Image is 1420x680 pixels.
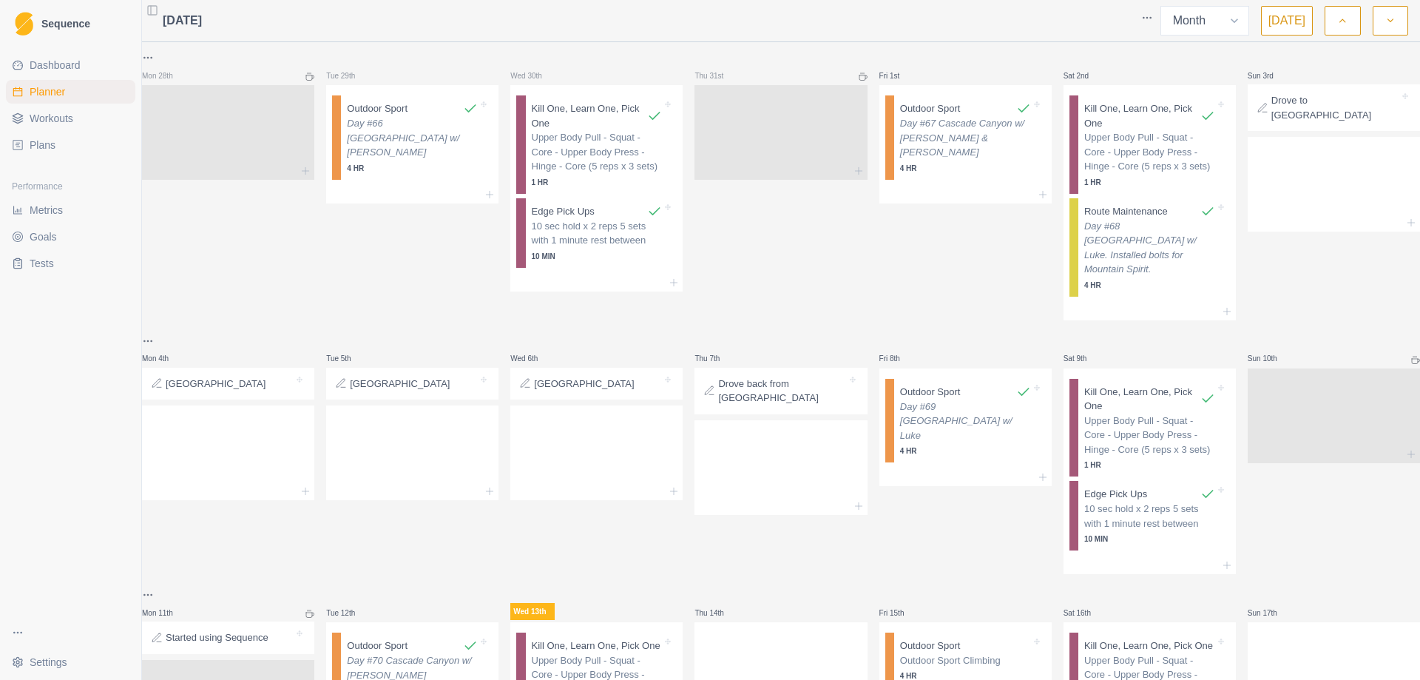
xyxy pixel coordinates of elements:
p: 10 sec hold x 2 reps 5 sets with 1 minute rest between [532,219,663,248]
span: Metrics [30,203,63,218]
p: Outdoor Sport [347,639,408,653]
p: 4 HR [900,163,1031,174]
p: Kill One, Learn One, Pick One [1084,101,1200,130]
p: 1 HR [532,177,663,188]
p: 4 HR [900,445,1031,457]
img: Logo [15,12,33,36]
p: 10 MIN [1084,533,1215,545]
div: [GEOGRAPHIC_DATA] [142,368,314,400]
span: Goals [30,229,57,244]
span: Tests [30,256,54,271]
p: Day #67 Cascade Canyon w/ [PERSON_NAME] & [PERSON_NAME] [900,116,1031,160]
p: [GEOGRAPHIC_DATA] [534,377,634,391]
p: Sat 16th [1064,607,1108,619]
div: Performance [6,175,135,198]
p: Kill One, Learn One, Pick One [1084,385,1200,414]
p: [GEOGRAPHIC_DATA] [166,377,266,391]
a: Tests [6,252,135,275]
div: Edge Pick Ups10 sec hold x 2 reps 5 sets with 1 minute rest between10 MIN [1069,481,1230,551]
p: Fri 1st [879,70,924,81]
p: Outdoor Sport [900,101,961,116]
p: 1 HR [1084,459,1215,471]
p: Tue 12th [326,607,371,619]
div: Outdoor SportDay #66 [GEOGRAPHIC_DATA] w/ [PERSON_NAME]4 HR [332,95,493,180]
p: Tue 5th [326,353,371,364]
p: Sat 2nd [1064,70,1108,81]
p: 10 sec hold x 2 reps 5 sets with 1 minute rest between [1084,502,1215,531]
a: Plans [6,133,135,157]
a: Planner [6,80,135,104]
p: Wed 6th [510,353,555,364]
a: Workouts [6,107,135,130]
p: Kill One, Learn One, Pick One [532,101,648,130]
p: 1 HR [1084,177,1215,188]
p: Upper Body Pull - Squat - Core - Upper Body Press - Hinge - Core (5 reps x 3 sets) [532,130,663,174]
p: 10 MIN [532,251,663,262]
p: Route Maintenance [1084,204,1168,219]
div: Kill One, Learn One, Pick OneUpper Body Pull - Squat - Core - Upper Body Press - Hinge - Core (5 ... [1069,95,1230,194]
p: Upper Body Pull - Squat - Core - Upper Body Press - Hinge - Core (5 reps x 3 sets) [1084,414,1215,457]
p: Tue 29th [326,70,371,81]
div: Drove back from [GEOGRAPHIC_DATA] [694,368,867,414]
p: Kill One, Learn One, Pick One [1084,639,1213,653]
div: Drove to [GEOGRAPHIC_DATA] [1248,84,1420,131]
p: Thu 7th [694,353,739,364]
div: Started using Sequence [142,622,314,654]
p: Fri 8th [879,353,924,364]
p: Outdoor Sport [347,101,408,116]
a: Goals [6,225,135,249]
p: Sun 10th [1248,353,1292,364]
p: Thu 14th [694,607,739,619]
p: Edge Pick Ups [1084,487,1147,502]
span: [DATE] [163,12,202,30]
p: 4 HR [347,163,478,174]
a: Dashboard [6,53,135,77]
p: [GEOGRAPHIC_DATA] [350,377,450,391]
span: Sequence [41,18,90,29]
div: [GEOGRAPHIC_DATA] [510,368,683,400]
p: Mon 28th [142,70,186,81]
p: Mon 11th [142,607,186,619]
a: LogoSequence [6,6,135,41]
div: Edge Pick Ups10 sec hold x 2 reps 5 sets with 1 minute rest between10 MIN [516,198,677,268]
div: Kill One, Learn One, Pick OneUpper Body Pull - Squat - Core - Upper Body Press - Hinge - Core (5 ... [516,95,677,194]
p: Wed 30th [510,70,555,81]
a: Metrics [6,198,135,222]
p: Outdoor Sport Climbing [900,653,1031,668]
p: Wed 13th [510,603,555,620]
p: Upper Body Pull - Squat - Core - Upper Body Press - Hinge - Core (5 reps x 3 sets) [1084,130,1215,174]
span: Dashboard [30,58,81,73]
p: Outdoor Sport [900,639,961,653]
span: Planner [30,84,65,99]
p: Thu 31st [694,70,739,81]
p: Drove to [GEOGRAPHIC_DATA] [1271,93,1399,122]
p: Day #66 [GEOGRAPHIC_DATA] w/ [PERSON_NAME] [347,116,478,160]
div: Outdoor SportDay #69 [GEOGRAPHIC_DATA] w/ Luke4 HR [885,379,1046,463]
button: [DATE] [1261,6,1313,36]
p: Sat 9th [1064,353,1108,364]
span: Workouts [30,111,73,126]
div: Outdoor SportDay #67 Cascade Canyon w/ [PERSON_NAME] & [PERSON_NAME]4 HR [885,95,1046,180]
div: Route MaintenanceDay #68 [GEOGRAPHIC_DATA] w/ Luke. Installed bolts for Mountain Spirit.4 HR [1069,198,1230,297]
p: Day #68 [GEOGRAPHIC_DATA] w/ Luke. Installed bolts for Mountain Spirit. [1084,219,1215,277]
div: [GEOGRAPHIC_DATA] [326,368,498,400]
p: 4 HR [1084,280,1215,291]
span: Plans [30,138,55,152]
p: Sun 3rd [1248,70,1292,81]
p: Fri 15th [879,607,924,619]
p: Outdoor Sport [900,385,961,400]
p: Day #69 [GEOGRAPHIC_DATA] w/ Luke [900,400,1031,443]
p: Drove back from [GEOGRAPHIC_DATA] [718,377,846,405]
div: Kill One, Learn One, Pick OneUpper Body Pull - Squat - Core - Upper Body Press - Hinge - Core (5 ... [1069,379,1230,477]
p: Edge Pick Ups [532,204,595,219]
p: Sun 17th [1248,607,1292,619]
button: Settings [6,650,135,674]
p: Kill One, Learn One, Pick One [532,639,660,653]
p: Mon 4th [142,353,186,364]
p: Started using Sequence [166,630,268,645]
